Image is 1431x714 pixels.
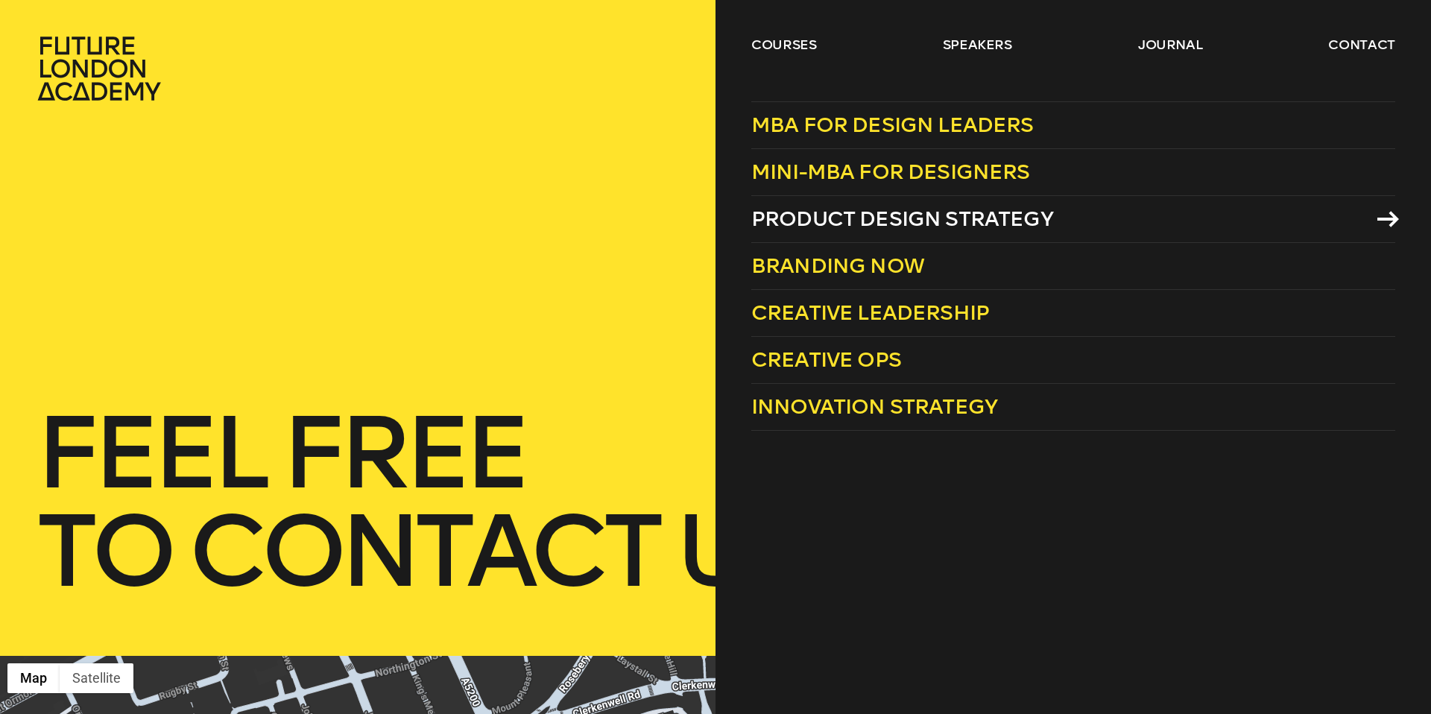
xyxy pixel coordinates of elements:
span: Branding Now [751,253,924,278]
a: contact [1328,36,1395,54]
span: Mini-MBA for Designers [751,159,1030,184]
a: Creative Leadership [751,290,1395,337]
span: Creative Leadership [751,300,989,325]
a: journal [1138,36,1203,54]
span: Creative Ops [751,347,901,372]
a: MBA for Design Leaders [751,101,1395,149]
a: Innovation Strategy [751,384,1395,431]
a: Branding Now [751,243,1395,290]
a: Creative Ops [751,337,1395,384]
span: MBA for Design Leaders [751,113,1034,137]
span: Innovation Strategy [751,394,997,419]
a: speakers [943,36,1012,54]
a: Product Design Strategy [751,196,1395,243]
a: Mini-MBA for Designers [751,149,1395,196]
a: courses [751,36,817,54]
span: Product Design Strategy [751,206,1053,231]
